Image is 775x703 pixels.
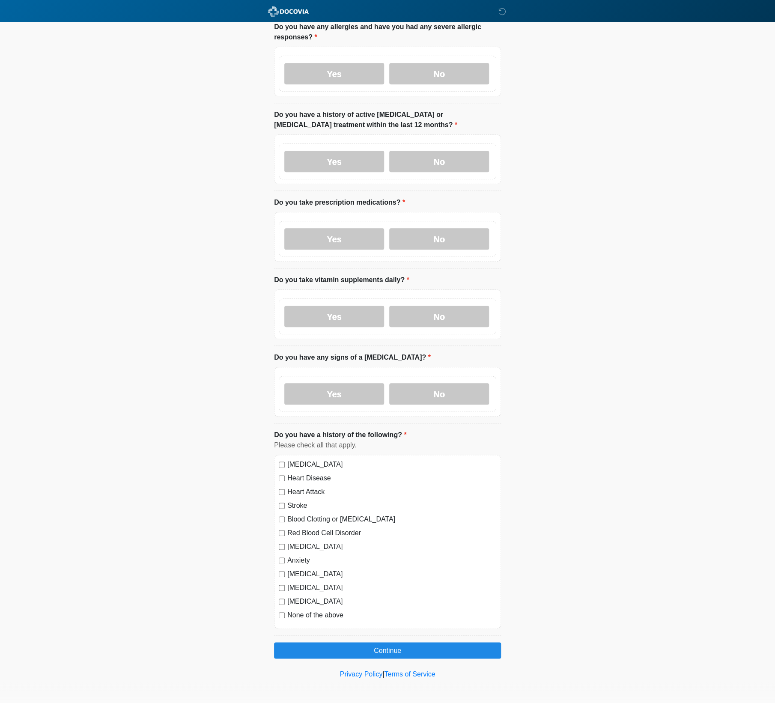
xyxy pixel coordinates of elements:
input: Heart Disease [279,475,285,481]
label: Yes [284,63,384,84]
input: Stroke [279,503,285,509]
input: None of the above [279,612,285,618]
label: [MEDICAL_DATA] [287,596,496,607]
label: [MEDICAL_DATA] [287,542,496,552]
input: Anxiety [279,557,285,563]
input: Blood Clotting or [MEDICAL_DATA] [279,516,285,522]
div: Please check all that apply. [274,440,501,450]
img: ABC Med Spa- GFEase Logo [265,6,311,17]
label: No [389,63,489,84]
input: Heart Attack [279,489,285,495]
label: [MEDICAL_DATA] [287,569,496,579]
label: No [389,306,489,327]
label: None of the above [287,610,496,620]
label: Do you have any allergies and have you had any severe allergic responses? [274,22,501,42]
label: Do you have a history of the following? [274,430,406,440]
label: Yes [284,306,384,327]
input: Red Blood Cell Disorder [279,530,285,536]
a: Privacy Policy [340,670,383,677]
label: Red Blood Cell Disorder [287,528,496,538]
a: | [382,670,384,677]
label: Yes [284,383,384,405]
a: Terms of Service [384,670,435,677]
label: No [389,228,489,250]
label: [MEDICAL_DATA] [287,583,496,593]
label: Do you take prescription medications? [274,197,405,208]
input: [MEDICAL_DATA] [279,585,285,591]
input: [MEDICAL_DATA] [279,599,285,605]
label: Yes [284,151,384,172]
label: Do you take vitamin supplements daily? [274,275,409,285]
label: Blood Clotting or [MEDICAL_DATA] [287,514,496,524]
label: Heart Attack [287,487,496,497]
label: Stroke [287,500,496,511]
label: Do you have any signs of a [MEDICAL_DATA]? [274,352,431,363]
label: No [389,383,489,405]
input: [MEDICAL_DATA] [279,544,285,550]
label: [MEDICAL_DATA] [287,459,496,470]
button: Continue [274,642,501,658]
input: [MEDICAL_DATA] [279,462,285,468]
input: [MEDICAL_DATA] [279,571,285,577]
label: No [389,151,489,172]
label: Anxiety [287,555,496,566]
label: Do you have a history of active [MEDICAL_DATA] or [MEDICAL_DATA] treatment within the last 12 mon... [274,110,501,130]
label: Heart Disease [287,473,496,483]
label: Yes [284,228,384,250]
